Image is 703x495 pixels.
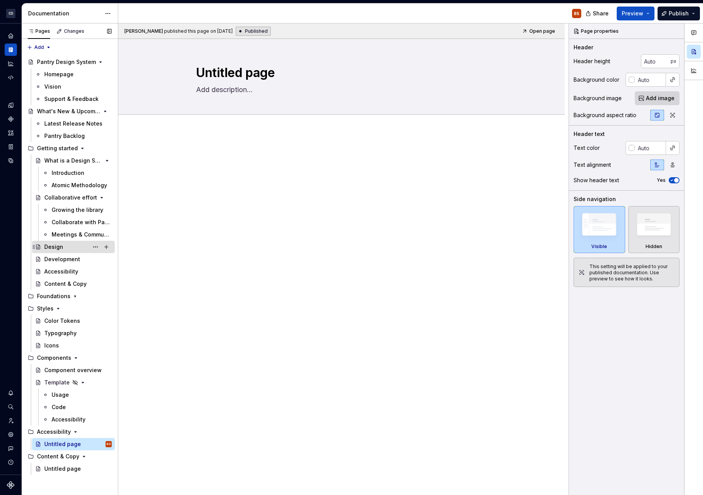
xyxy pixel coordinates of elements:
[5,401,17,413] button: Search ⌘K
[37,144,78,152] div: Getting started
[32,81,115,93] a: Vision
[44,268,78,275] div: Accessibility
[52,416,86,423] div: Accessibility
[64,28,84,34] div: Changes
[164,28,233,34] div: published this page on [DATE]
[52,169,84,177] div: Introduction
[32,265,115,278] a: Accessibility
[5,71,17,84] div: Code automation
[582,7,614,20] button: Share
[39,413,115,426] a: Accessibility
[574,176,619,184] div: Show header text
[635,73,666,87] input: Auto
[39,216,115,228] a: Collaborate with Pantry
[34,44,44,50] span: Add
[39,389,115,401] a: Usage
[32,376,115,389] a: Template
[5,57,17,70] a: Analytics
[32,339,115,352] a: Icons
[25,302,115,315] div: Styles
[646,243,662,250] div: Hidden
[25,105,115,117] a: What's New & Upcoming
[617,7,654,20] button: Preview
[37,428,71,436] div: Accessibility
[32,278,115,290] a: Content & Copy
[44,342,59,349] div: Icons
[641,54,671,68] input: Auto
[646,94,674,102] span: Add image
[37,58,96,66] div: Pantry Design System
[671,58,676,64] p: px
[574,10,579,17] div: BS
[574,130,605,138] div: Header text
[32,117,115,130] a: Latest Release Notes
[25,56,115,68] a: Pantry Design System
[5,141,17,153] a: Storybook stories
[107,440,111,448] div: BS
[44,95,99,103] div: Support & Feedback
[574,94,622,102] div: Background image
[44,379,70,386] div: Template
[32,241,115,253] a: Design
[39,179,115,191] a: Atomic Methodology
[5,428,17,441] a: Settings
[5,99,17,111] a: Design tokens
[7,481,15,489] svg: Supernova Logo
[245,28,268,34] span: Published
[39,167,115,179] a: Introduction
[39,204,115,216] a: Growing the library
[44,255,80,263] div: Development
[5,30,17,42] div: Home
[657,177,666,183] label: Yes
[593,10,609,17] span: Share
[5,442,17,455] div: Contact support
[628,206,680,253] div: Hidden
[574,161,611,169] div: Text alignment
[124,28,163,34] span: [PERSON_NAME]
[5,414,17,427] a: Invite team
[574,76,619,84] div: Background color
[37,305,54,312] div: Styles
[44,280,87,288] div: Content & Copy
[32,154,115,167] a: What is a Design System?
[5,154,17,167] a: Data sources
[28,10,101,17] div: Documentation
[5,387,17,399] button: Notifications
[520,26,559,37] a: Open page
[622,10,643,17] span: Preview
[25,42,54,53] button: Add
[25,142,115,154] div: Getting started
[28,28,50,34] div: Pages
[32,438,115,450] a: Untitled pageBS
[5,44,17,56] a: Documentation
[44,194,97,201] div: Collaborative effort
[5,127,17,139] a: Assets
[44,83,61,91] div: Vision
[2,5,20,22] button: CD
[37,292,70,300] div: Foundations
[52,231,110,238] div: Meetings & Communication
[37,453,79,460] div: Content & Copy
[5,113,17,125] a: Components
[25,352,115,364] div: Components
[32,327,115,339] a: Typography
[574,111,636,119] div: Background aspect ratio
[39,401,115,413] a: Code
[32,463,115,475] a: Untitled page
[44,465,81,473] div: Untitled page
[574,144,600,152] div: Text color
[44,157,102,164] div: What is a Design System?
[574,206,625,253] div: Visible
[589,263,674,282] div: This setting will be applied to your published documentation. Use preview to see how it looks.
[32,130,115,142] a: Pantry Backlog
[52,206,103,214] div: Growing the library
[25,56,115,475] div: Page tree
[37,107,101,115] div: What's New & Upcoming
